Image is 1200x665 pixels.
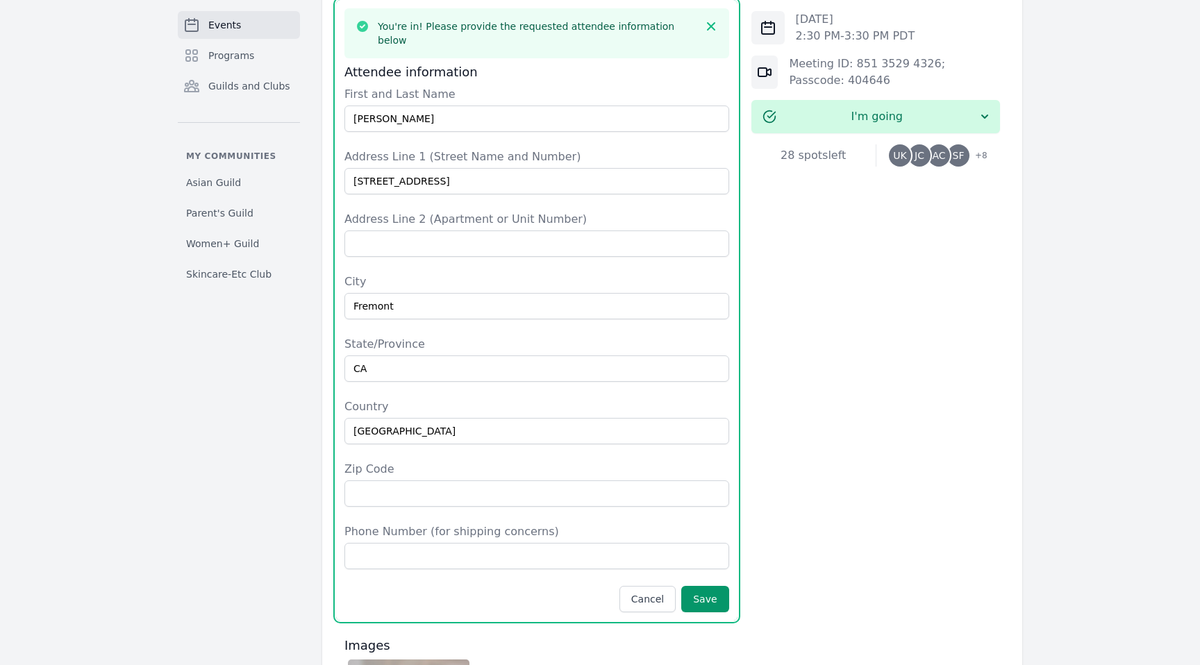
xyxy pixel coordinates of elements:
span: JC [915,151,924,160]
span: Events [208,18,241,32]
span: Programs [208,49,254,62]
span: Guilds and Clubs [208,79,290,93]
label: Address Line 2 (Apartment or Unit Number) [344,211,729,228]
nav: Sidebar [178,11,300,287]
label: Zip Code [344,461,729,478]
p: [DATE] [796,11,915,28]
a: Meeting ID: 851 3529 4326; Passcode: 404646 [789,57,945,87]
span: UK [893,151,906,160]
span: Skincare-Etc Club [186,267,272,281]
a: Women+ Guild [178,231,300,256]
a: Events [178,11,300,39]
span: Women+ Guild [186,237,259,251]
p: 2:30 PM - 3:30 PM PDT [796,28,915,44]
a: Guilds and Clubs [178,72,300,100]
span: SF [953,151,965,160]
label: Phone Number (for shipping concerns) [344,523,729,540]
a: Parent's Guild [178,201,300,226]
a: Programs [178,42,300,69]
a: Skincare-Etc Club [178,262,300,287]
label: State/Province [344,336,729,353]
span: AC [932,151,945,160]
button: Cancel [619,586,676,612]
span: Asian Guild [186,176,241,190]
p: My communities [178,151,300,162]
button: I'm going [751,100,1000,133]
h3: Images [344,637,729,654]
h3: Attendee information [344,64,729,81]
label: First and Last Name [344,86,729,103]
span: I'm going [776,108,978,125]
label: Country [344,398,729,415]
label: City [344,273,729,290]
label: Address Line 1 (Street Name and Number) [344,149,729,165]
span: + 8 [967,147,987,167]
div: 28 spots left [751,147,876,164]
button: Save [681,586,728,612]
span: Parent's Guild [186,206,253,220]
a: Asian Guild [178,170,300,195]
h3: You're in! Please provide the requested attendee information below [378,19,696,47]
